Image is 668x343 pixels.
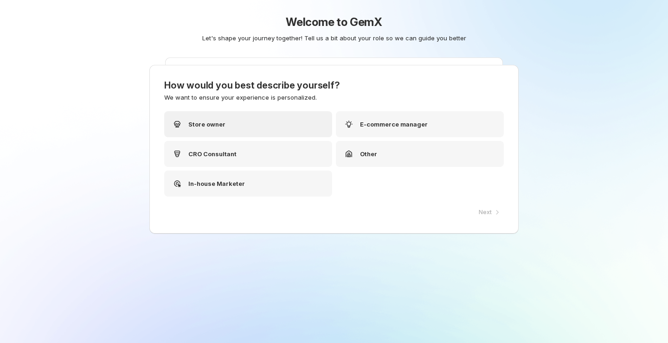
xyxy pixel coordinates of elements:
span: We want to ensure your experience is personalized. [164,94,317,101]
p: Let's shape your journey together! Tell us a bit about your role so we can guide you better [117,33,551,43]
p: In-house Marketer [188,179,245,188]
p: Store owner [188,120,225,129]
p: CRO Consultant [188,149,237,159]
h1: Welcome to GemX [114,15,554,30]
p: E-commerce manager [360,120,428,129]
p: Other [360,149,377,159]
h3: How would you best describe yourself? [164,80,504,91]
